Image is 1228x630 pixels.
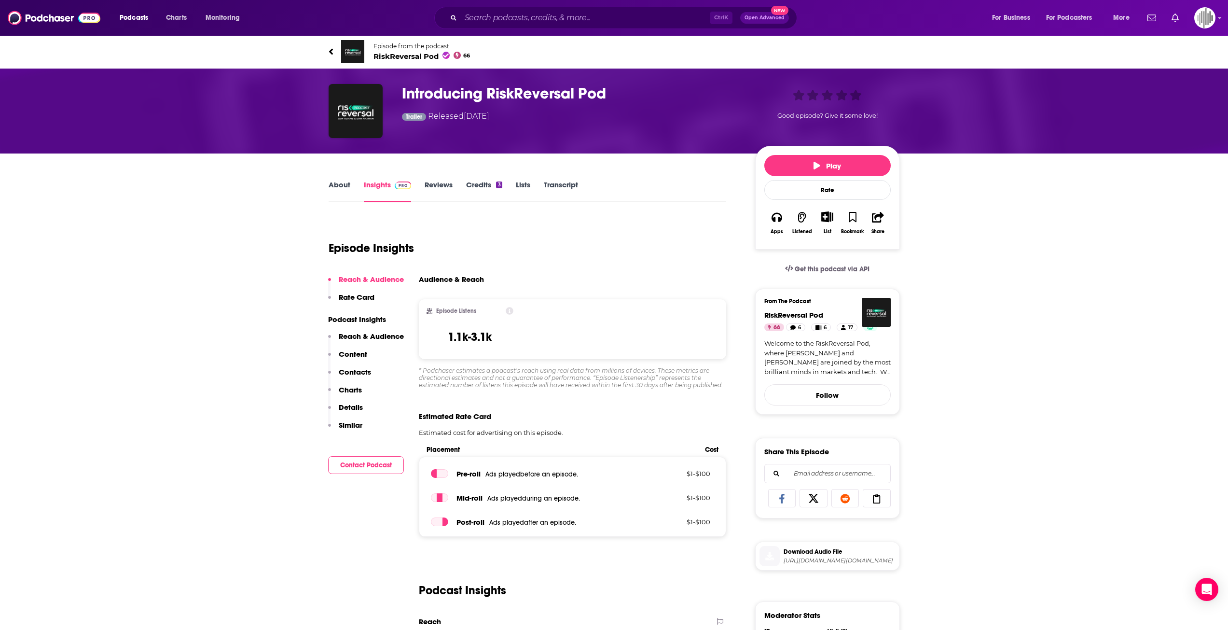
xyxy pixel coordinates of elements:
[764,310,823,320] a: RiskReversal Pod
[862,298,891,327] img: RiskReversal Pod
[1046,11,1092,25] span: For Podcasters
[784,547,896,556] span: Download Audio File
[328,420,362,438] button: Similar
[710,12,732,24] span: Ctrl K
[768,489,796,507] a: Share on Facebook
[817,211,837,222] button: Show More Button
[328,293,374,310] button: Rate Card
[544,180,578,202] a: Transcript
[863,489,891,507] a: Copy Link
[871,229,884,235] div: Share
[328,332,404,350] button: Reach & Audience
[120,11,148,25] span: Podcasts
[985,10,1042,26] button: open menu
[339,293,374,302] p: Rate Card
[160,10,193,26] a: Charts
[1144,10,1160,26] a: Show notifications dropdown
[764,447,829,456] h3: Share This Episode
[419,583,506,598] h2: Podcast Insights
[837,323,857,331] a: 17
[764,180,891,200] div: Rate
[456,493,483,503] span: Mid -roll
[328,385,362,403] button: Charts
[425,180,453,202] a: Reviews
[773,464,883,483] input: Email address or username...
[824,228,831,235] div: List
[764,323,784,331] a: 66
[1113,11,1130,25] span: More
[463,54,470,58] span: 66
[773,323,780,333] span: 66
[814,205,840,240] div: Show More ButtonList
[329,84,383,138] img: Introducing RiskReversal Pod
[764,464,891,483] div: Search followers
[841,229,864,235] div: Bookmark
[328,456,404,474] button: Contact Podcast
[328,403,363,420] button: Details
[329,241,414,255] h1: Episode Insights
[992,11,1030,25] span: For Business
[466,180,502,202] a: Credits3
[1040,10,1106,26] button: open menu
[461,10,710,26] input: Search podcasts, credits, & more...
[166,11,187,25] span: Charts
[1195,578,1218,601] div: Open Intercom Messenger
[759,546,896,566] a: Download Audio File[URL][DOMAIN_NAME][DOMAIN_NAME]
[771,6,788,15] span: New
[373,42,470,50] span: Episode from the podcast
[329,180,350,202] a: About
[8,9,100,27] img: Podchaser - Follow, Share and Rate Podcasts
[771,229,783,235] div: Apps
[705,446,718,454] span: Cost
[419,412,491,421] span: Estimated Rate Card
[328,315,404,324] p: Podcast Insights
[436,308,476,314] h2: Episode Listens
[840,205,865,240] button: Bookmark
[764,155,891,176] button: Play
[648,494,710,502] p: $ 1 - $ 100
[364,180,412,202] a: InsightsPodchaser Pro
[443,7,806,29] div: Search podcasts, credits, & more...
[745,15,785,20] span: Open Advanced
[113,10,161,26] button: open menu
[329,40,900,63] a: RiskReversal PodEpisode from the podcastRiskReversal Pod66
[648,470,710,477] p: $ 1 - $ 100
[1194,7,1215,28] img: User Profile
[373,52,470,61] span: RiskReversal Pod
[206,11,240,25] span: Monitoring
[456,469,481,478] span: Pre -roll
[328,350,367,367] button: Content
[764,611,820,620] h3: Moderator Stats
[1106,10,1142,26] button: open menu
[831,489,859,507] a: Share on Reddit
[865,205,890,240] button: Share
[1168,10,1183,26] a: Show notifications dropdown
[1194,7,1215,28] button: Show profile menu
[764,205,789,240] button: Apps
[199,10,252,26] button: open menu
[328,367,371,385] button: Contacts
[800,489,828,507] a: Share on X/Twitter
[419,367,727,389] div: * Podchaser estimates a podcast’s reach using real data from millions of devices. These metrics a...
[427,446,697,454] span: Placement
[402,84,740,103] h3: Introducing RiskReversal Pod
[496,182,502,188] div: 3
[419,617,441,626] h2: Reach
[339,403,363,412] p: Details
[339,275,404,284] p: Reach & Audience
[328,275,404,293] button: Reach & Audience
[485,470,578,478] span: Ads played before an episode .
[784,557,896,564] span: https://chrt.fm/track/587DA2/traffic.megaphone.fm/RRM1194930345.mp3?updated=1738515287
[792,229,812,235] div: Listened
[648,518,710,526] p: $ 1 - $ 100
[824,323,827,333] span: 6
[395,182,412,189] img: Podchaser Pro
[419,429,727,436] p: Estimated cost for advertising on this episode.
[339,420,362,430] p: Similar
[339,385,362,394] p: Charts
[1194,7,1215,28] span: Logged in as gpg2
[341,40,364,63] img: RiskReversal Pod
